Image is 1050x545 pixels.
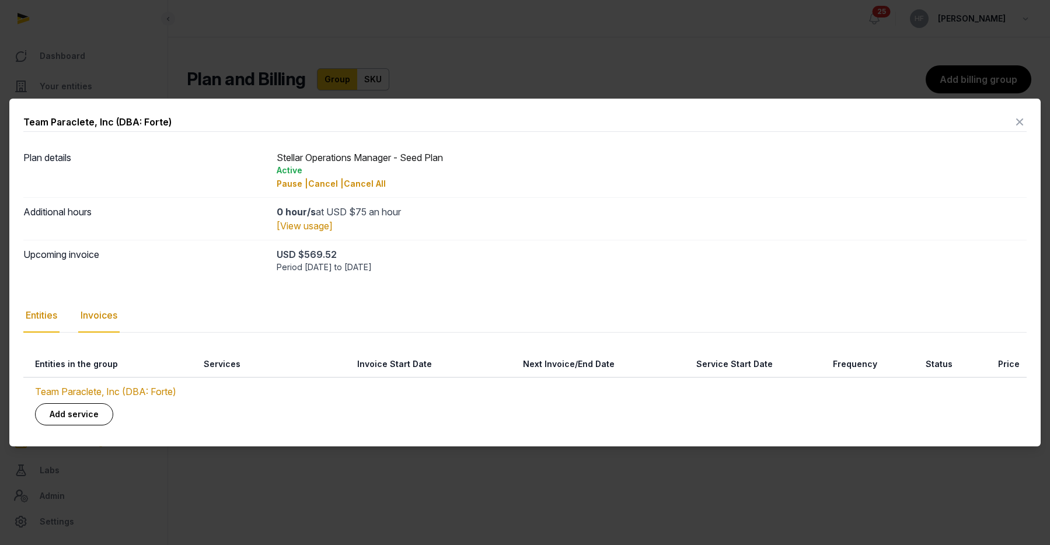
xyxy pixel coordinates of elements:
[439,351,622,378] th: Next Invoice/End Date
[284,351,438,378] th: Invoice Start Date
[23,115,172,129] div: Team Paraclete, Inc (DBA: Forte)
[277,151,1027,190] div: Stellar Operations Manager - Seed Plan
[192,351,284,378] th: Services
[277,179,308,188] span: Pause |
[277,205,1027,219] div: at USD $75 an hour
[277,247,1027,261] div: USD $569.52
[23,299,1027,333] nav: Tabs
[780,351,884,378] th: Frequency
[884,351,960,378] th: Status
[23,151,267,190] dt: Plan details
[23,247,267,273] dt: Upcoming invoice
[277,220,333,232] a: [View usage]
[622,351,779,378] th: Service Start Date
[23,299,60,333] div: Entities
[308,179,344,188] span: Cancel |
[277,206,316,218] strong: 0 hour/s
[23,205,267,233] dt: Additional hours
[960,351,1027,378] th: Price
[35,403,113,425] a: Add service
[277,165,1027,176] div: Active
[277,261,1027,273] div: Period [DATE] to [DATE]
[78,299,120,333] div: Invoices
[23,351,192,378] th: Entities in the group
[344,179,386,188] span: Cancel All
[35,386,176,397] a: Team Paraclete, Inc (DBA: Forte)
